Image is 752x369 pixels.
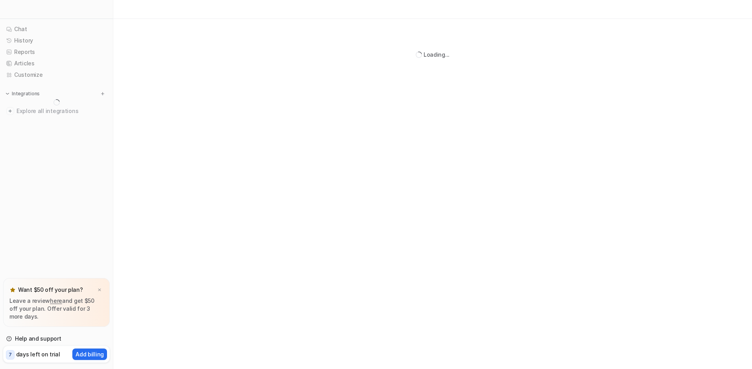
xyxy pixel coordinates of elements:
img: x [97,287,102,293]
a: here [50,297,62,304]
a: Reports [3,46,110,57]
span: Explore all integrations [17,105,107,117]
img: star [9,287,16,293]
p: Integrations [12,91,40,97]
p: Want $50 off your plan? [18,286,83,294]
button: Integrations [3,90,42,98]
a: Explore all integrations [3,106,110,117]
a: Customize [3,69,110,80]
button: Add billing [72,349,107,360]
a: History [3,35,110,46]
div: Loading... [424,50,450,59]
a: Chat [3,24,110,35]
img: expand menu [5,91,10,96]
a: Articles [3,58,110,69]
p: days left on trial [16,350,60,358]
img: explore all integrations [6,107,14,115]
img: menu_add.svg [100,91,105,96]
a: Help and support [3,333,110,344]
p: Leave a review and get $50 off your plan. Offer valid for 3 more days. [9,297,103,321]
p: 7 [9,351,12,358]
p: Add billing [76,350,104,358]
